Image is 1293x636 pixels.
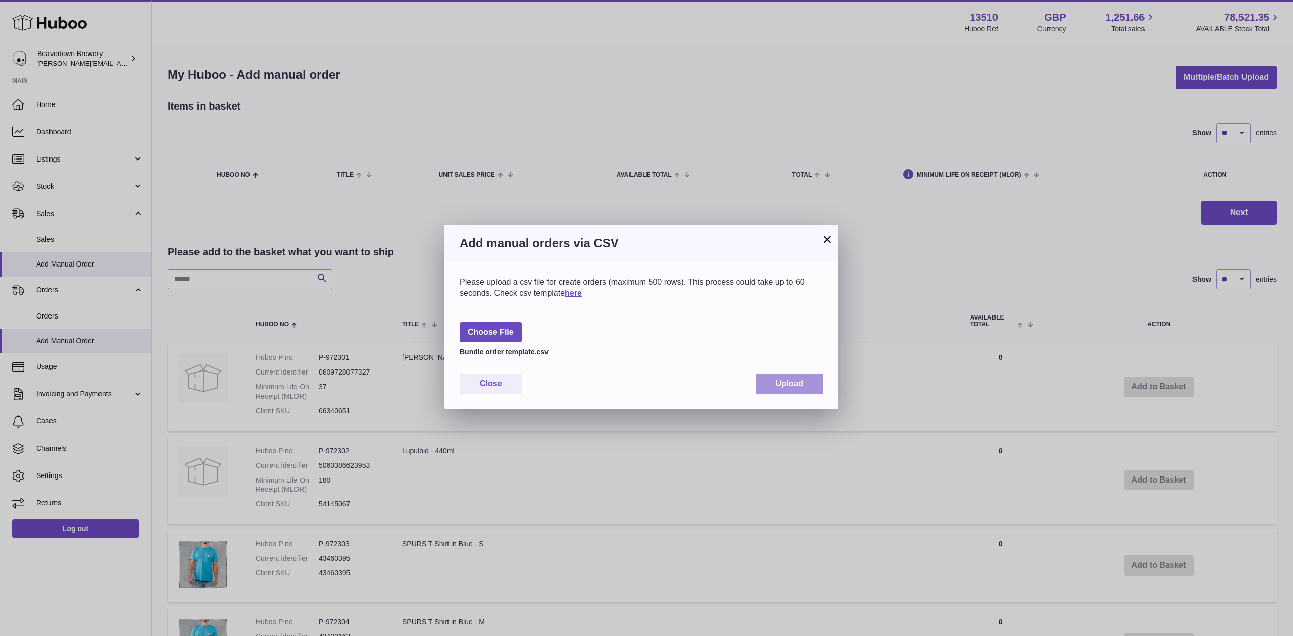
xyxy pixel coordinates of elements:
[460,345,823,357] div: Bundle order template.csv
[460,277,823,298] div: Please upload a csv file for create orders (maximum 500 rows). This process could take up to 60 s...
[565,289,582,297] a: here
[460,235,823,251] h3: Add manual orders via CSV
[460,374,522,394] button: Close
[756,374,823,394] button: Upload
[480,379,502,388] span: Close
[460,322,522,343] span: Choose File
[821,233,833,245] button: ×
[776,379,803,388] span: Upload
